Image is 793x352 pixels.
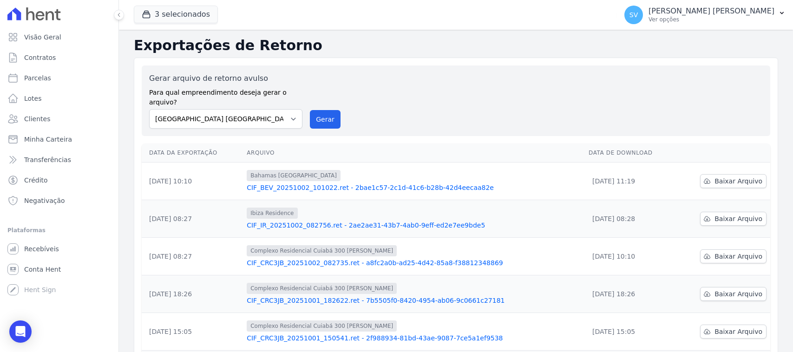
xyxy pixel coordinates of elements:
[700,287,767,301] a: Baixar Arquivo
[585,238,676,275] td: [DATE] 10:10
[714,252,762,261] span: Baixar Arquivo
[649,7,774,16] p: [PERSON_NAME] [PERSON_NAME]
[24,155,71,164] span: Transferências
[7,225,111,236] div: Plataformas
[24,135,72,144] span: Minha Carteira
[4,89,115,108] a: Lotes
[700,325,767,339] a: Baixar Arquivo
[629,12,638,18] span: SV
[247,283,397,294] span: Complexo Residencial Cuiabá 300 [PERSON_NAME]
[4,240,115,258] a: Recebíveis
[142,200,243,238] td: [DATE] 08:27
[24,196,65,205] span: Negativação
[24,265,61,274] span: Conta Hent
[24,94,42,103] span: Lotes
[4,150,115,169] a: Transferências
[714,289,762,299] span: Baixar Arquivo
[714,176,762,186] span: Baixar Arquivo
[142,163,243,200] td: [DATE] 10:10
[700,212,767,226] a: Baixar Arquivo
[4,260,115,279] a: Conta Hent
[134,6,218,23] button: 3 selecionados
[247,333,581,343] a: CIF_CRC3JB_20251001_150541.ret - 2f988934-81bd-43ae-9087-7ce5a1ef9538
[24,53,56,62] span: Contratos
[585,163,676,200] td: [DATE] 11:19
[714,327,762,336] span: Baixar Arquivo
[247,183,581,192] a: CIF_BEV_20251002_101022.ret - 2bae1c57-2c1d-41c6-b28b-42d4eecaa82e
[243,143,585,163] th: Arquivo
[142,238,243,275] td: [DATE] 08:27
[4,48,115,67] a: Contratos
[247,208,297,219] span: Ibiza Residence
[247,170,341,181] span: Bahamas [GEOGRAPHIC_DATA]
[24,176,48,185] span: Crédito
[4,191,115,210] a: Negativação
[4,69,115,87] a: Parcelas
[310,110,341,129] button: Gerar
[142,143,243,163] th: Data da Exportação
[24,33,61,42] span: Visão Geral
[4,130,115,149] a: Minha Carteira
[4,28,115,46] a: Visão Geral
[4,171,115,189] a: Crédito
[24,244,59,254] span: Recebíveis
[247,258,581,267] a: CIF_CRC3JB_20251002_082735.ret - a8fc2a0b-ad25-4d42-85a8-f38812348869
[247,296,581,305] a: CIF_CRC3JB_20251001_182622.ret - 7b5505f0-8420-4954-ab06-9c0661c27181
[142,275,243,313] td: [DATE] 18:26
[4,110,115,128] a: Clientes
[247,320,397,332] span: Complexo Residencial Cuiabá 300 [PERSON_NAME]
[617,2,793,28] button: SV [PERSON_NAME] [PERSON_NAME] Ver opções
[134,37,778,54] h2: Exportações de Retorno
[585,200,676,238] td: [DATE] 08:28
[247,221,581,230] a: CIF_IR_20251002_082756.ret - 2ae2ae31-43b7-4ab0-9eff-ed2e7ee9bde5
[714,214,762,223] span: Baixar Arquivo
[149,73,302,84] label: Gerar arquivo de retorno avulso
[247,245,397,256] span: Complexo Residencial Cuiabá 300 [PERSON_NAME]
[24,73,51,83] span: Parcelas
[24,114,50,124] span: Clientes
[700,249,767,263] a: Baixar Arquivo
[9,320,32,343] div: Open Intercom Messenger
[585,313,676,351] td: [DATE] 15:05
[149,84,302,107] label: Para qual empreendimento deseja gerar o arquivo?
[700,174,767,188] a: Baixar Arquivo
[142,313,243,351] td: [DATE] 15:05
[585,275,676,313] td: [DATE] 18:26
[649,16,774,23] p: Ver opções
[585,143,676,163] th: Data de Download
